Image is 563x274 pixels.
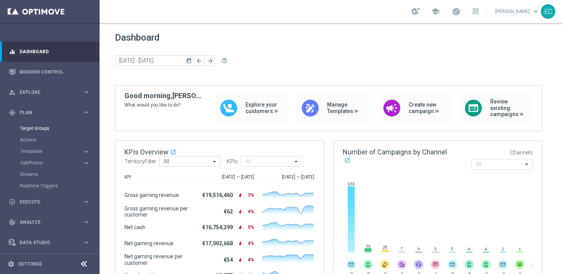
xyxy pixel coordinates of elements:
[20,161,83,165] div: OptiPromo
[20,161,75,165] span: OptiPromo
[9,199,16,205] i: play_circle_outline
[20,180,99,192] div: Realtime Triggers
[83,109,90,116] i: keyboard_arrow_right
[20,171,80,177] a: Streams
[9,109,16,116] i: gps_fixed
[8,261,15,267] i: settings
[20,160,90,166] button: OptiPromo keyboard_arrow_right
[8,219,90,225] button: track_changes Analyze keyboard_arrow_right
[20,240,83,245] span: Data Studio
[83,159,90,167] i: keyboard_arrow_right
[494,6,541,17] a: [PERSON_NAME]keyboard_arrow_down
[20,41,90,62] a: Dashboard
[541,4,555,19] div: EC
[83,198,90,205] i: keyboard_arrow_right
[20,90,83,95] span: Explore
[83,218,90,226] i: keyboard_arrow_right
[20,125,80,131] a: Target Groups
[20,110,83,115] span: Plan
[20,157,99,169] div: OptiPromo
[20,253,80,273] a: Optibot
[9,89,16,96] i: person_search
[20,149,83,154] div: Templates
[83,89,90,96] i: keyboard_arrow_right
[532,7,540,16] span: keyboard_arrow_down
[20,137,80,143] a: Actions
[9,219,16,226] i: track_changes
[20,169,99,180] div: Streams
[20,149,75,154] span: Templates
[20,134,99,146] div: Actions
[9,219,83,226] div: Analyze
[8,89,90,95] button: person_search Explore keyboard_arrow_right
[8,110,90,116] button: gps_fixed Plan keyboard_arrow_right
[9,253,90,273] div: Optibot
[18,262,42,266] a: Settings
[20,62,90,82] a: Mission Control
[9,239,83,246] div: Data Studio
[20,200,83,204] span: Execute
[8,240,90,246] button: Data Studio keyboard_arrow_right
[8,49,90,55] button: equalizer Dashboard
[9,109,83,116] div: Plan
[20,148,90,154] button: Templates keyboard_arrow_right
[9,89,83,96] div: Explore
[9,62,90,82] div: Mission Control
[9,199,83,205] div: Execute
[83,148,90,155] i: keyboard_arrow_right
[20,183,80,189] a: Realtime Triggers
[20,123,99,134] div: Target Groups
[9,48,16,55] i: equalizer
[83,239,90,246] i: keyboard_arrow_right
[9,41,90,62] div: Dashboard
[431,7,440,16] span: school
[20,146,99,157] div: Templates
[20,220,83,225] span: Analyze
[8,69,90,75] button: Mission Control
[8,199,90,205] button: play_circle_outline Execute keyboard_arrow_right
